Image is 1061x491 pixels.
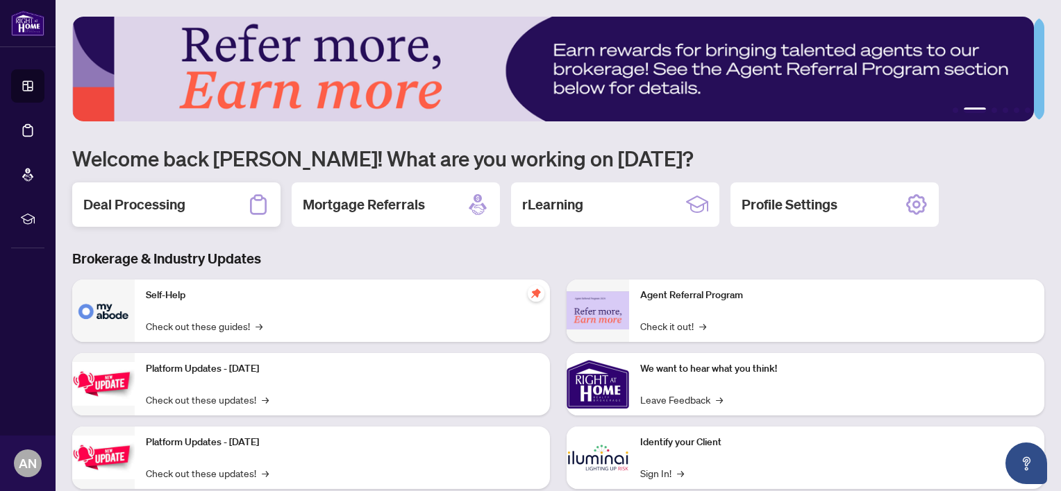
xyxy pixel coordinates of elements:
span: → [262,465,269,481]
img: logo [11,10,44,36]
a: Leave Feedback→ [640,392,723,407]
h1: Welcome back [PERSON_NAME]! What are you working on [DATE]? [72,145,1044,171]
p: Identify your Client [640,435,1033,450]
button: 5 [1014,107,1019,113]
img: Self-Help [72,279,135,342]
h2: Deal Processing [83,195,185,214]
span: AN [19,454,37,473]
button: 3 [992,107,997,113]
h2: rLearning [522,195,583,214]
button: 1 [953,107,958,113]
span: → [256,318,262,334]
span: → [262,392,269,407]
img: We want to hear what you think! [567,353,629,415]
button: 2 [964,107,986,113]
h3: Brokerage & Industry Updates [72,249,1044,268]
h2: Mortgage Referrals [303,195,425,214]
p: We want to hear what you think! [640,361,1033,377]
button: Open asap [1005,442,1047,484]
button: 6 [1025,107,1030,113]
img: Agent Referral Program [567,291,629,329]
p: Self-Help [146,288,539,303]
a: Sign In!→ [640,465,684,481]
img: Slide 1 [72,17,1034,121]
a: Check out these updates!→ [146,392,269,407]
a: Check out these guides!→ [146,318,262,334]
h2: Profile Settings [742,195,837,214]
img: Identify your Client [567,427,629,489]
span: → [677,465,684,481]
img: Platform Updates - July 8, 2025 [72,436,135,479]
img: Platform Updates - July 21, 2025 [72,362,135,406]
span: → [716,392,723,407]
p: Agent Referral Program [640,288,1033,303]
span: → [699,318,706,334]
a: Check it out!→ [640,318,706,334]
span: pushpin [528,285,544,302]
a: Check out these updates!→ [146,465,269,481]
p: Platform Updates - [DATE] [146,435,539,450]
p: Platform Updates - [DATE] [146,361,539,377]
button: 4 [1003,107,1008,113]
